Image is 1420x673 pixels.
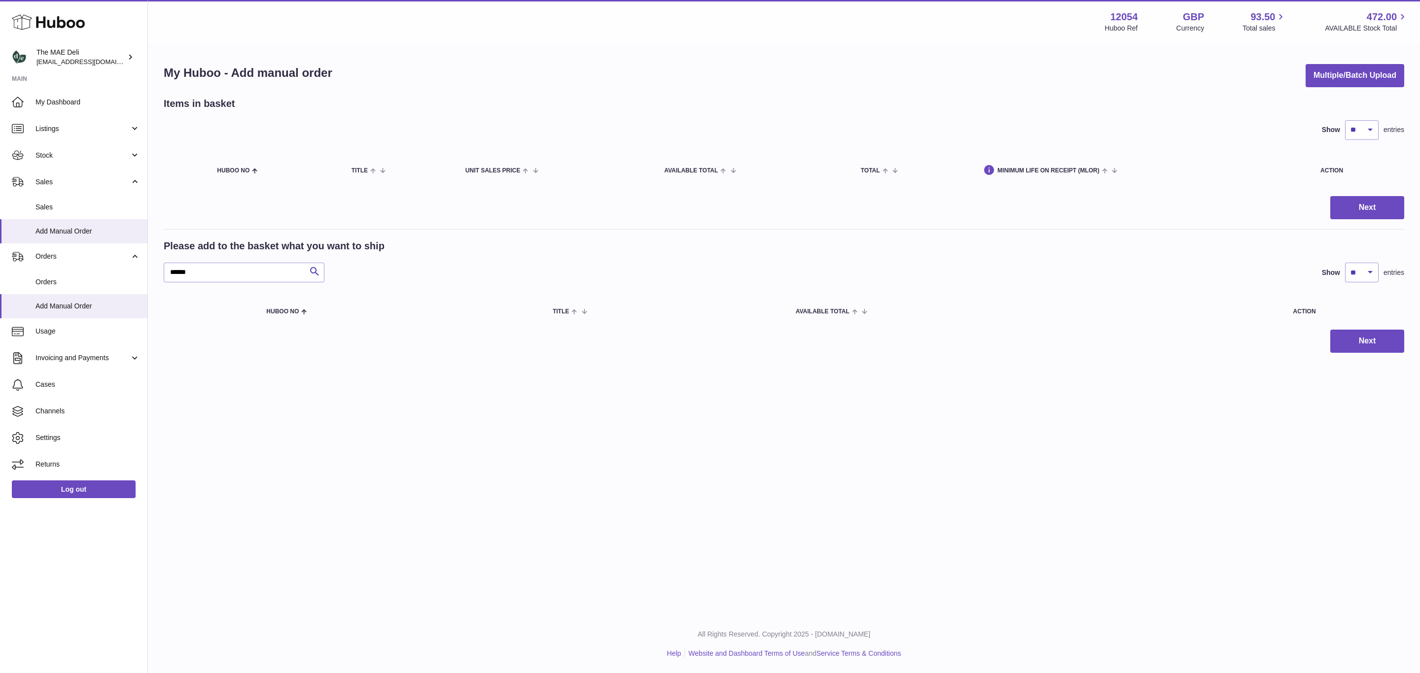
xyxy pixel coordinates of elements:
[35,460,140,469] span: Returns
[465,168,520,174] span: Unit Sales Price
[35,380,140,389] span: Cases
[35,227,140,236] span: Add Manual Order
[685,649,901,658] li: and
[35,98,140,107] span: My Dashboard
[36,48,125,67] div: The MAE Deli
[1325,10,1408,33] a: 472.00 AVAILABLE Stock Total
[1242,10,1286,33] a: 93.50 Total sales
[35,151,130,160] span: Stock
[816,649,901,657] a: Service Terms & Conditions
[1322,125,1340,135] label: Show
[352,168,368,174] span: Title
[164,97,235,110] h2: Items in basket
[35,302,140,311] span: Add Manual Order
[664,168,718,174] span: AVAILABLE Total
[164,239,385,253] h2: Please add to the basket what you want to ship
[1250,10,1275,24] span: 93.50
[1176,24,1205,33] div: Currency
[1320,168,1394,174] div: Action
[1330,330,1404,353] button: Next
[35,353,130,363] span: Invoicing and Payments
[997,168,1100,174] span: Minimum Life On Receipt (MLOR)
[1330,196,1404,219] button: Next
[12,50,27,65] img: logistics@deliciouslyella.com
[35,124,130,134] span: Listings
[164,65,332,81] h1: My Huboo - Add manual order
[1242,24,1286,33] span: Total sales
[12,480,136,498] a: Log out
[688,649,805,657] a: Website and Dashboard Terms of Use
[1384,268,1404,277] span: entries
[1183,10,1204,24] strong: GBP
[35,327,140,336] span: Usage
[266,308,299,315] span: Huboo no
[1384,125,1404,135] span: entries
[1306,64,1404,87] button: Multiple/Batch Upload
[36,58,145,66] span: [EMAIL_ADDRESS][DOMAIN_NAME]
[35,277,140,287] span: Orders
[35,252,130,261] span: Orders
[553,308,569,315] span: Title
[35,177,130,187] span: Sales
[35,202,140,212] span: Sales
[217,168,249,174] span: Huboo no
[1367,10,1397,24] span: 472.00
[1205,297,1404,325] th: Action
[1105,24,1138,33] div: Huboo Ref
[1325,24,1408,33] span: AVAILABLE Stock Total
[667,649,681,657] a: Help
[35,433,140,442] span: Settings
[1322,268,1340,277] label: Show
[796,308,850,315] span: AVAILABLE Total
[35,406,140,416] span: Channels
[156,630,1412,639] p: All Rights Reserved. Copyright 2025 - [DOMAIN_NAME]
[1110,10,1138,24] strong: 12054
[861,168,880,174] span: Total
